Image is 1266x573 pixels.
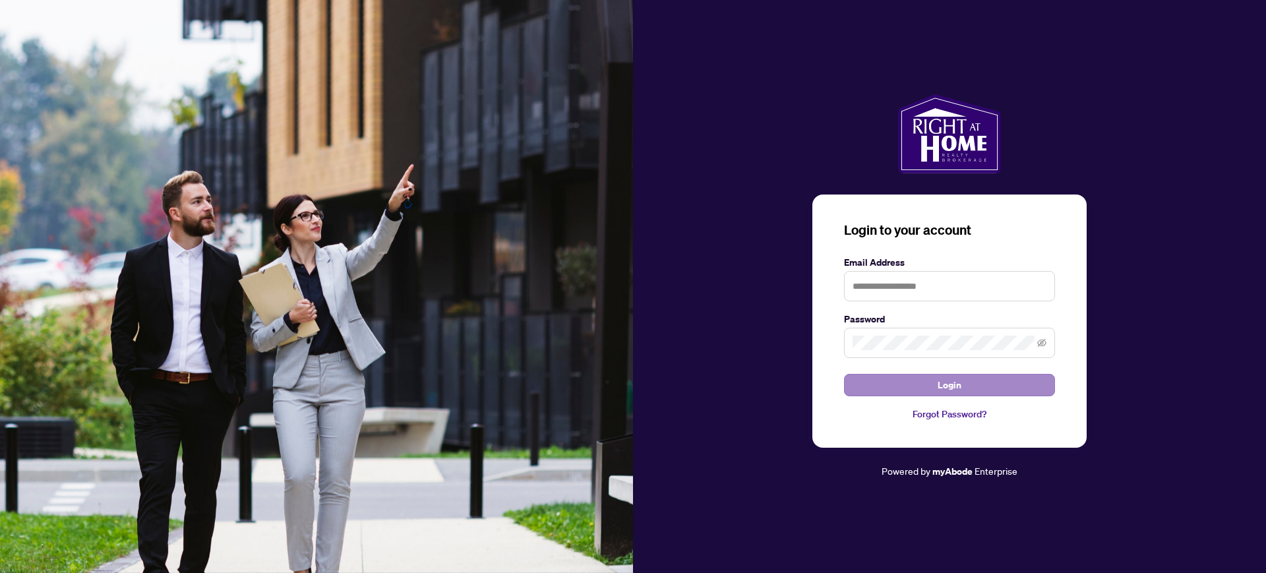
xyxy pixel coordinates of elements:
[882,465,930,477] span: Powered by
[844,221,1055,239] h3: Login to your account
[938,375,961,396] span: Login
[898,94,1000,173] img: ma-logo
[844,312,1055,326] label: Password
[844,407,1055,421] a: Forgot Password?
[975,465,1017,477] span: Enterprise
[844,255,1055,270] label: Email Address
[1037,338,1046,347] span: eye-invisible
[844,374,1055,396] button: Login
[932,464,973,479] a: myAbode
